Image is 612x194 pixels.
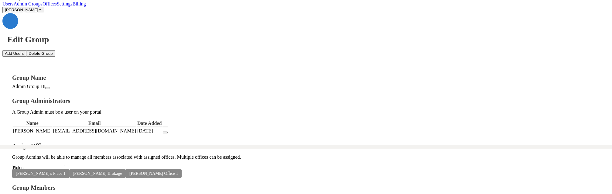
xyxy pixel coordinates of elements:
[2,7,44,13] button: [PERSON_NAME]
[12,84,45,89] span: Admin Group 18
[43,1,57,6] a: Offices
[12,154,600,160] p: Group Admins will be able to manage all members associated with assigned offices. Multiple office...
[72,1,86,6] a: Billing
[26,121,39,126] span: Name
[12,165,65,171] input: Search using name, city, state, or address to filter office list
[13,128,52,133] span: [PERSON_NAME]
[26,50,55,57] button: Delete Group
[2,50,26,57] button: Add Users
[12,184,600,191] h4: Group Members
[12,169,69,178] span: [PERSON_NAME]'s Place 1
[7,35,610,44] h1: Edit Group
[5,8,38,12] span: [PERSON_NAME]
[53,128,136,134] td: [EMAIL_ADDRESS][DOMAIN_NAME]
[12,109,600,115] p: A Group Admin must be a user on your portal.
[137,128,162,134] td: [DATE]
[137,121,162,126] span: Date Added
[2,1,13,6] a: Users
[57,1,73,6] a: Settings
[163,132,168,133] button: Remove Administrator
[126,169,182,178] span: [PERSON_NAME] Office 1
[13,1,43,6] a: Admin Groups
[88,121,101,126] span: Email
[12,74,600,81] h4: Group Name
[12,97,600,104] h4: Group Administrators
[69,169,126,178] span: [PERSON_NAME] Brokage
